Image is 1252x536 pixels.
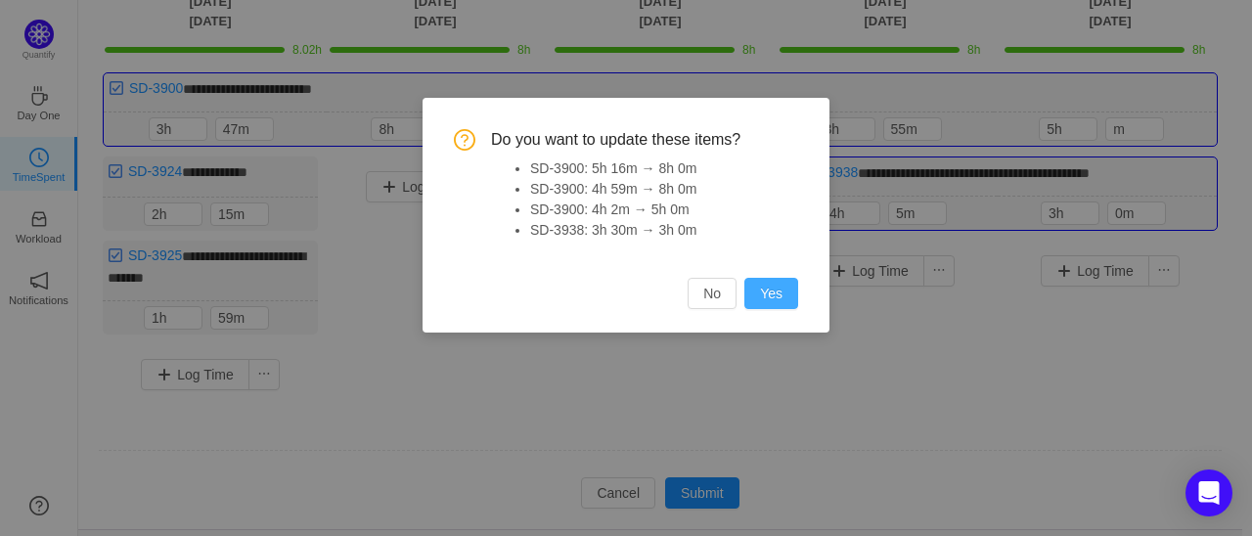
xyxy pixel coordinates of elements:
li: SD-3900: 4h 2m → 5h 0m [530,200,798,220]
li: SD-3900: 5h 16m → 8h 0m [530,158,798,179]
button: Yes [744,278,798,309]
li: SD-3938: 3h 30m → 3h 0m [530,220,798,241]
li: SD-3900: 4h 59m → 8h 0m [530,179,798,200]
span: Do you want to update these items? [491,129,798,151]
i: icon: question-circle [454,129,475,151]
div: Open Intercom Messenger [1185,469,1232,516]
button: No [688,278,737,309]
